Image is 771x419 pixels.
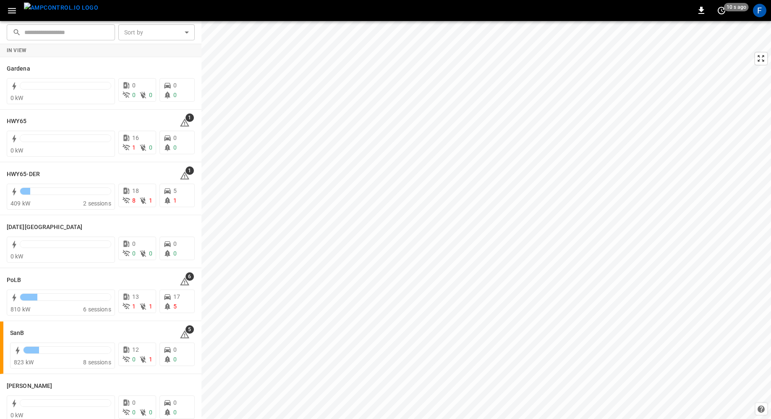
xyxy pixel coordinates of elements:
[7,117,27,126] h6: HWY65
[186,272,194,281] span: 6
[83,359,111,366] span: 8 sessions
[24,3,98,13] img: ampcontrol.io logo
[132,356,136,363] span: 0
[132,187,139,194] span: 18
[173,187,177,194] span: 5
[132,399,136,406] span: 0
[173,303,177,310] span: 5
[132,409,136,416] span: 0
[173,82,177,89] span: 0
[173,240,177,247] span: 0
[10,200,30,207] span: 409 kW
[83,306,111,313] span: 6 sessions
[132,293,139,300] span: 13
[149,197,152,204] span: 1
[724,3,749,11] span: 10 s ago
[149,409,152,416] span: 0
[10,329,24,338] h6: SanB
[7,64,30,74] h6: Gardena
[10,147,24,154] span: 0 kW
[10,95,24,101] span: 0 kW
[7,382,52,391] h6: Vernon
[132,346,139,353] span: 12
[7,170,40,179] h6: HWY65-DER
[173,134,177,141] span: 0
[132,303,136,310] span: 1
[149,92,152,98] span: 0
[753,4,766,17] div: profile-icon
[132,240,136,247] span: 0
[186,325,194,334] span: 5
[7,276,21,285] h6: PoLB
[7,223,82,232] h6: Karma Center
[149,144,152,151] span: 0
[132,92,136,98] span: 0
[83,200,111,207] span: 2 sessions
[149,250,152,257] span: 0
[149,356,152,363] span: 1
[173,197,177,204] span: 1
[132,134,139,141] span: 16
[173,409,177,416] span: 0
[186,166,194,175] span: 1
[173,144,177,151] span: 0
[10,253,24,260] span: 0 kW
[132,82,136,89] span: 0
[173,92,177,98] span: 0
[186,113,194,122] span: 1
[715,4,728,17] button: set refresh interval
[132,250,136,257] span: 0
[10,306,30,313] span: 810 kW
[173,293,180,300] span: 17
[132,197,136,204] span: 8
[173,399,177,406] span: 0
[173,356,177,363] span: 0
[173,346,177,353] span: 0
[132,144,136,151] span: 1
[173,250,177,257] span: 0
[149,303,152,310] span: 1
[14,359,34,366] span: 823 kW
[7,47,27,53] strong: In View
[10,412,24,419] span: 0 kW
